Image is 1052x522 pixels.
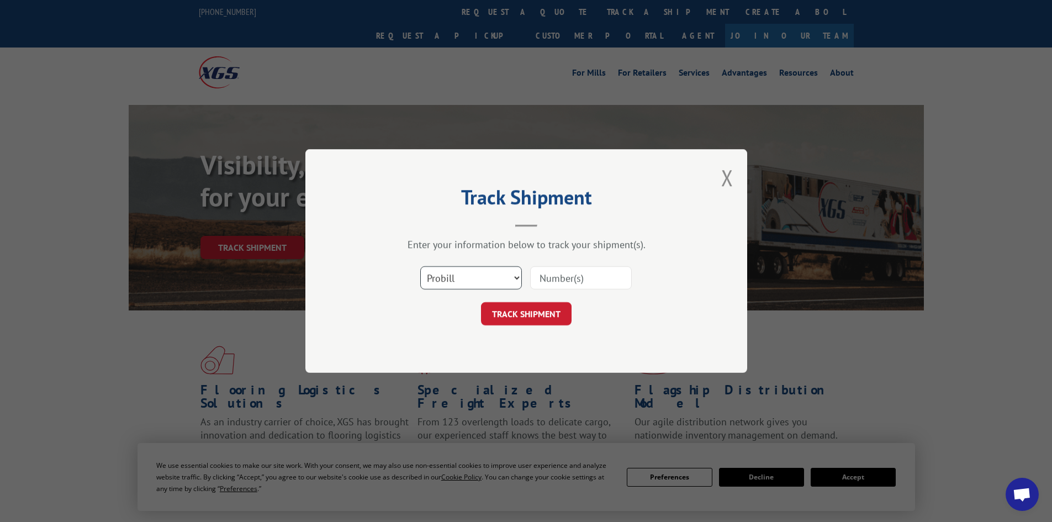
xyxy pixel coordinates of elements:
a: Open chat [1006,478,1039,511]
input: Number(s) [530,266,632,289]
button: Close modal [721,163,733,192]
h2: Track Shipment [361,189,692,210]
div: Enter your information below to track your shipment(s). [361,238,692,251]
button: TRACK SHIPMENT [481,302,572,325]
